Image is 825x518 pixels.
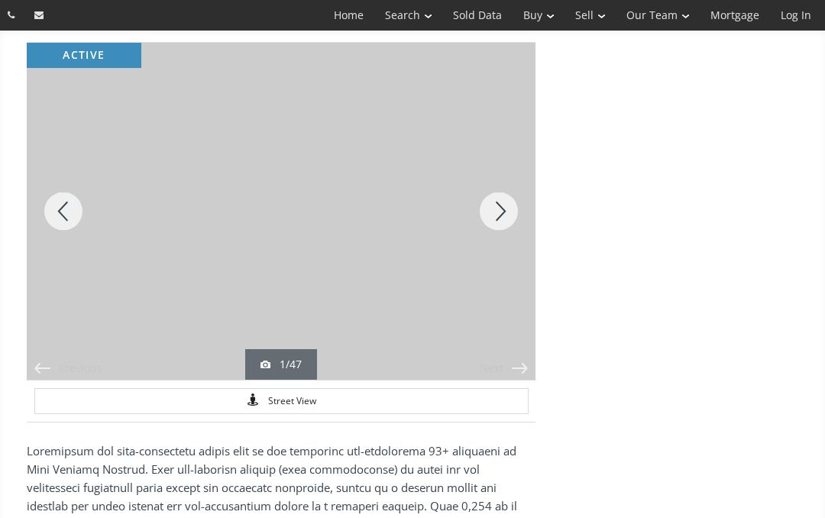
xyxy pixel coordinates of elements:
[34,357,108,380] div: Previous
[455,357,528,380] div: Next
[27,43,141,68] div: active
[268,393,316,409] span: Street View
[27,43,535,380] div: 86 Park Meadows Lane SE Medicine Hat, AB T1B4E4 - Photo 1 of 47
[260,357,302,372] div: 1/47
